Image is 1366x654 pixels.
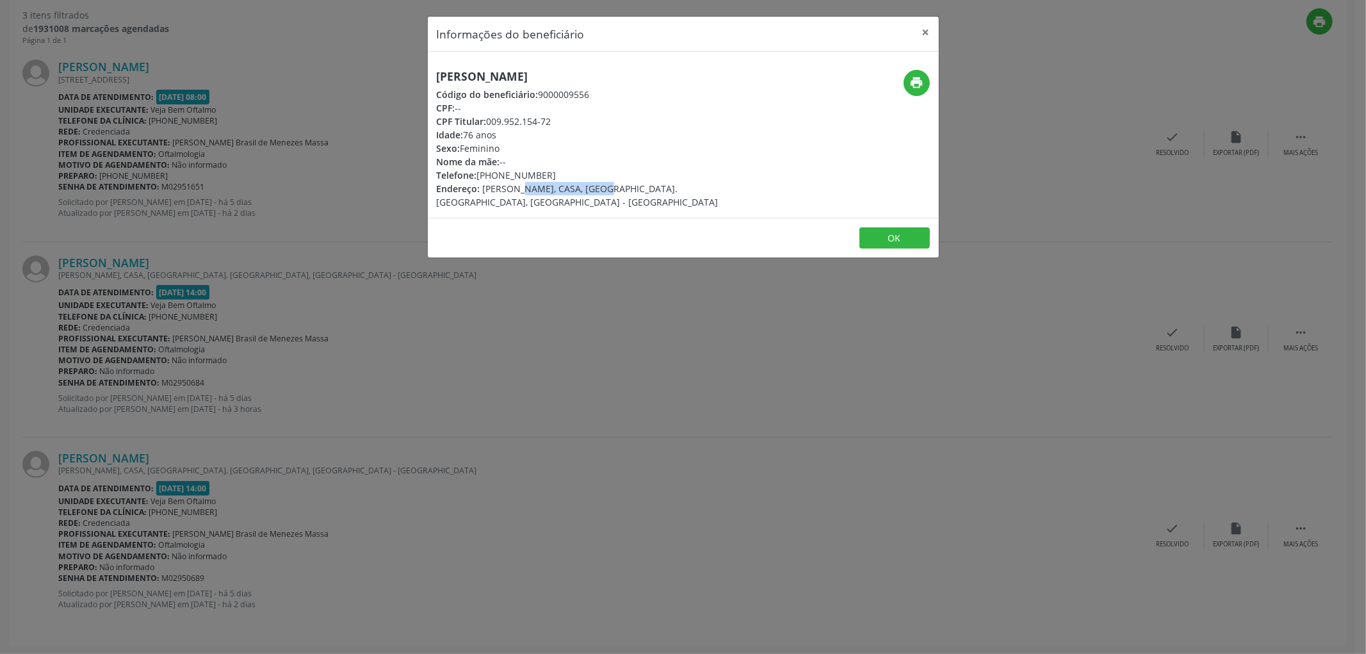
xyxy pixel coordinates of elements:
i: print [909,76,923,90]
h5: [PERSON_NAME] [437,70,760,83]
div: -- [437,101,760,115]
div: -- [437,155,760,168]
span: CPF Titular: [437,115,487,127]
span: CPF: [437,102,455,114]
div: 009.952.154-72 [437,115,760,128]
button: print [904,70,930,96]
h5: Informações do beneficiário [437,26,585,42]
span: Código do beneficiário: [437,88,539,101]
span: [PERSON_NAME], CASA, [GEOGRAPHIC_DATA]. [GEOGRAPHIC_DATA], [GEOGRAPHIC_DATA] - [GEOGRAPHIC_DATA] [437,183,719,208]
div: [PHONE_NUMBER] [437,168,760,182]
div: 9000009556 [437,88,760,101]
div: Feminino [437,142,760,155]
div: 76 anos [437,128,760,142]
button: OK [859,227,930,249]
span: Telefone: [437,169,477,181]
button: Close [913,17,939,48]
span: Sexo: [437,142,460,154]
span: Idade: [437,129,464,141]
span: Nome da mãe: [437,156,500,168]
span: Endereço: [437,183,480,195]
